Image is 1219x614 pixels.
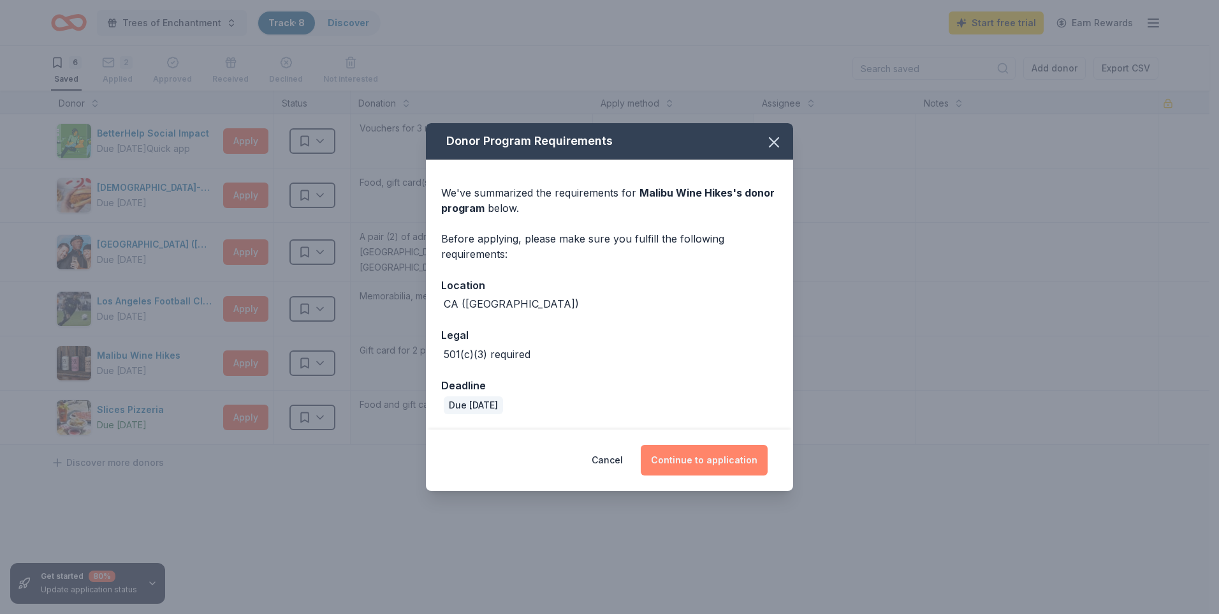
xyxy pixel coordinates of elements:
div: 501(c)(3) required [444,347,530,362]
div: CA ([GEOGRAPHIC_DATA]) [444,296,579,311]
button: Cancel [592,445,623,475]
div: Legal [441,327,778,343]
div: Donor Program Requirements [426,123,793,160]
button: Continue to application [641,445,768,475]
div: We've summarized the requirements for below. [441,185,778,216]
div: Due [DATE] [444,396,503,414]
div: Deadline [441,377,778,394]
div: Location [441,277,778,294]
div: Before applying, please make sure you fulfill the following requirements: [441,231,778,262]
